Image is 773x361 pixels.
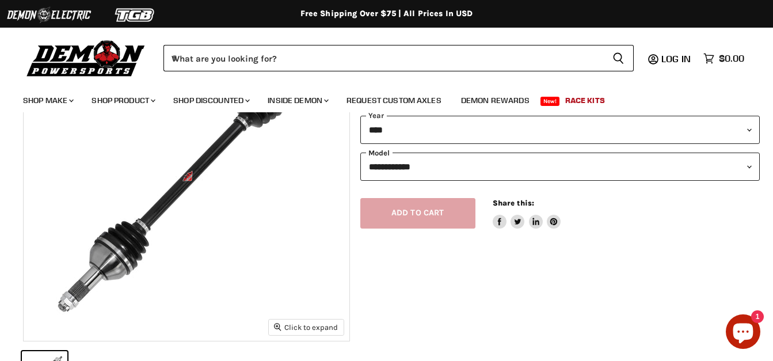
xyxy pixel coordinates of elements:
[24,15,349,341] img: IMAGE
[722,314,764,352] inbox-online-store-chat: Shopify online store chat
[6,4,92,26] img: Demon Electric Logo 2
[661,53,691,64] span: Log in
[259,89,336,112] a: Inside Demon
[14,84,741,112] ul: Main menu
[269,320,344,335] button: Click to expand
[83,89,162,112] a: Shop Product
[274,323,338,332] span: Click to expand
[493,198,561,229] aside: Share this:
[452,89,538,112] a: Demon Rewards
[698,50,750,67] a: $0.00
[163,45,603,71] input: When autocomplete results are available use up and down arrows to review and enter to select
[92,4,178,26] img: TGB Logo 2
[360,153,760,181] select: modal-name
[719,53,744,64] span: $0.00
[603,45,634,71] button: Search
[338,89,450,112] a: Request Custom Axles
[493,199,534,207] span: Share this:
[14,89,81,112] a: Shop Make
[165,89,257,112] a: Shop Discounted
[23,37,149,78] img: Demon Powersports
[656,54,698,64] a: Log in
[163,45,634,71] form: Product
[540,97,560,106] span: New!
[557,89,614,112] a: Race Kits
[360,116,760,144] select: year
